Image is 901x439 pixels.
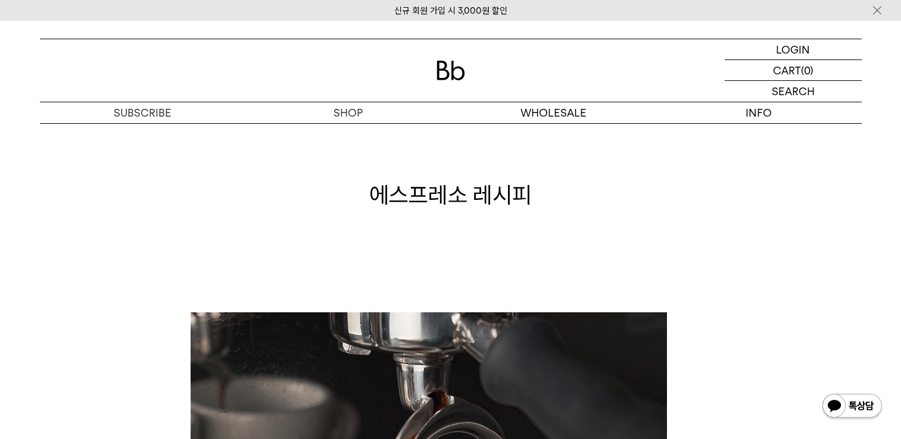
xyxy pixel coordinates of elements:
[772,81,815,102] p: SEARCH
[725,60,862,81] a: CART (0)
[725,39,862,60] a: LOGIN
[821,393,883,421] img: 카카오톡 채널 1:1 채팅 버튼
[394,5,507,16] a: 신규 회원 가입 시 3,000원 할인
[776,39,810,59] p: LOGIN
[245,102,451,123] a: SHOP
[437,61,465,80] img: 로고
[773,60,801,80] p: CART
[40,179,862,211] h1: 에스프레소 레시피
[801,60,813,80] p: (0)
[656,102,862,123] p: INFO
[40,102,245,123] a: SUBSCRIBE
[451,102,656,123] p: WHOLESALE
